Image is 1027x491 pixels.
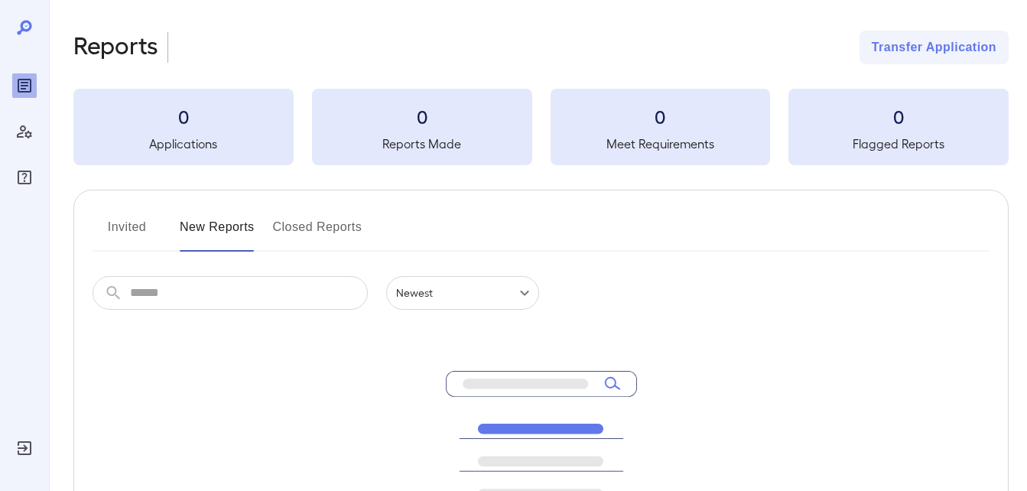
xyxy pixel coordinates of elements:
button: Closed Reports [273,215,362,252]
h3: 0 [788,104,1009,128]
h5: Applications [73,135,294,153]
div: FAQ [12,165,37,190]
h3: 0 [312,104,532,128]
div: Reports [12,73,37,98]
h5: Reports Made [312,135,532,153]
summary: 0Applications0Reports Made0Meet Requirements0Flagged Reports [73,89,1009,165]
button: New Reports [180,215,255,252]
h5: Meet Requirements [551,135,771,153]
h3: 0 [551,104,771,128]
h5: Flagged Reports [788,135,1009,153]
h2: Reports [73,31,158,64]
div: Manage Users [12,119,37,144]
h3: 0 [73,104,294,128]
div: Log Out [12,436,37,460]
div: Newest [386,276,539,310]
button: Invited [93,215,161,252]
button: Transfer Application [860,31,1009,64]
